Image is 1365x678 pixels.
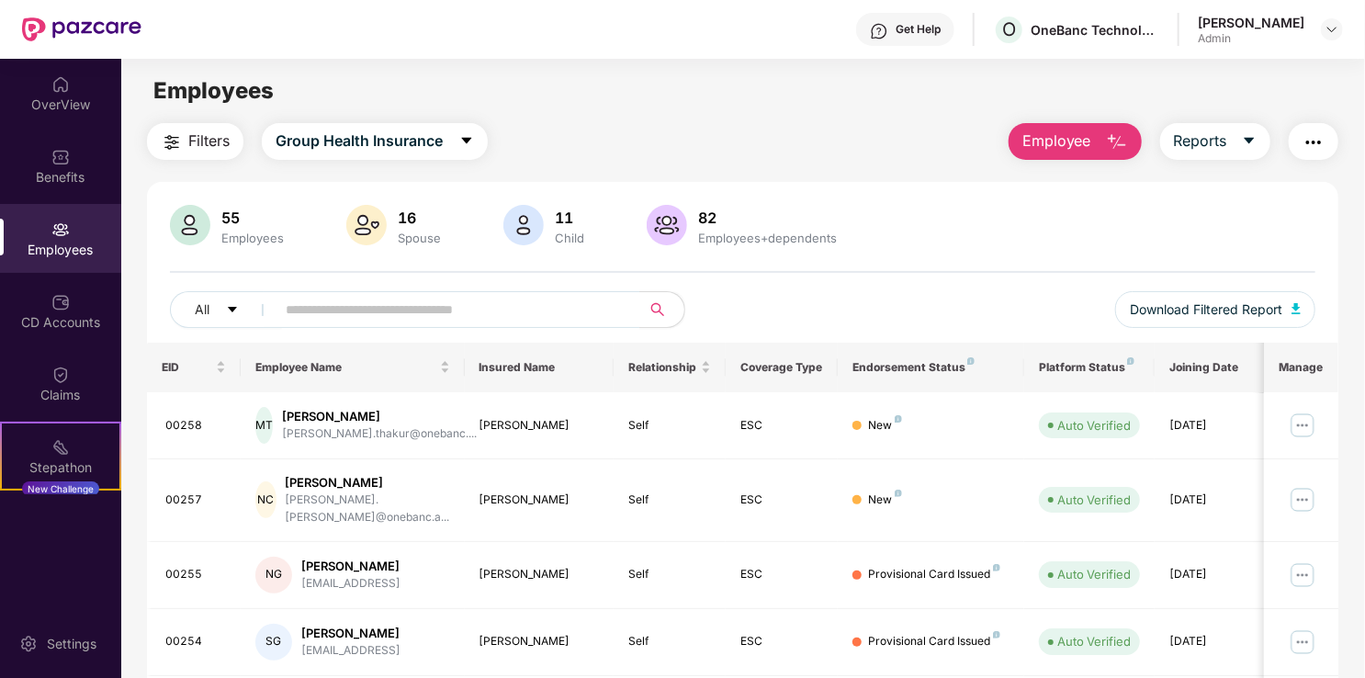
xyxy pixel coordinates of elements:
div: MT [255,407,273,444]
div: [DATE] [1169,566,1252,583]
button: Allcaret-down [170,291,282,328]
span: O [1002,18,1016,40]
div: 16 [394,209,445,227]
div: Auto Verified [1057,632,1131,650]
img: svg+xml;base64,PHN2ZyB4bWxucz0iaHR0cDovL3d3dy53My5vcmcvMjAwMC9zdmciIHhtbG5zOnhsaW5rPSJodHRwOi8vd3... [503,205,544,245]
div: [PERSON_NAME] [479,566,600,583]
div: Get Help [896,22,941,37]
div: New [869,417,902,435]
div: Auto Verified [1057,416,1131,435]
img: manageButton [1288,627,1317,657]
button: Filters [147,123,243,160]
div: Auto Verified [1057,565,1131,583]
img: svg+xml;base64,PHN2ZyB4bWxucz0iaHR0cDovL3d3dy53My5vcmcvMjAwMC9zdmciIHhtbG5zOnhsaW5rPSJodHRwOi8vd3... [170,205,210,245]
div: [DATE] [1169,492,1252,509]
div: Endorsement Status [852,360,1010,375]
div: ESC [740,417,823,435]
div: Self [628,417,711,435]
th: Employee Name [241,343,465,392]
div: [PERSON_NAME] [479,633,600,650]
div: Auto Verified [1057,491,1131,509]
span: Relationship [628,360,697,375]
div: [EMAIL_ADDRESS] [301,642,400,660]
div: ESC [740,492,823,509]
span: EID [162,360,212,375]
div: [PERSON_NAME] [282,408,477,425]
div: Settings [41,635,102,653]
span: search [639,302,675,317]
span: All [195,299,209,320]
th: Relationship [614,343,726,392]
div: 82 [694,209,840,227]
div: Employees+dependents [694,231,840,245]
button: Reportscaret-down [1160,123,1270,160]
img: svg+xml;base64,PHN2ZyB4bWxucz0iaHR0cDovL3d3dy53My5vcmcvMjAwMC9zdmciIHdpZHRoPSI4IiBoZWlnaHQ9IjgiIH... [993,631,1000,638]
div: 00258 [165,417,226,435]
div: Self [628,633,711,650]
div: Child [551,231,588,245]
div: Employees [218,231,288,245]
img: svg+xml;base64,PHN2ZyB4bWxucz0iaHR0cDovL3d3dy53My5vcmcvMjAwMC9zdmciIHdpZHRoPSIyNCIgaGVpZ2h0PSIyNC... [161,131,183,153]
div: 00254 [165,633,226,650]
div: 00255 [165,566,226,583]
img: svg+xml;base64,PHN2ZyB4bWxucz0iaHR0cDovL3d3dy53My5vcmcvMjAwMC9zdmciIHdpZHRoPSI4IiBoZWlnaHQ9IjgiIH... [993,564,1000,571]
div: New [869,492,902,509]
img: svg+xml;base64,PHN2ZyBpZD0iU2V0dGluZy0yMHgyMCIgeG1sbnM9Imh0dHA6Ly93d3cudzMub3JnLzIwMDAvc3ZnIiB3aW... [19,635,38,653]
div: Self [628,566,711,583]
div: Provisional Card Issued [869,633,1000,650]
div: NG [255,557,292,593]
span: caret-down [459,133,474,150]
th: Coverage Type [726,343,838,392]
div: Platform Status [1039,360,1140,375]
button: search [639,291,685,328]
div: New Challenge [22,481,99,496]
img: svg+xml;base64,PHN2ZyB4bWxucz0iaHR0cDovL3d3dy53My5vcmcvMjAwMC9zdmciIHdpZHRoPSIyMSIgaGVpZ2h0PSIyMC... [51,438,70,457]
div: Provisional Card Issued [869,566,1000,583]
span: Employee Name [255,360,436,375]
img: svg+xml;base64,PHN2ZyB4bWxucz0iaHR0cDovL3d3dy53My5vcmcvMjAwMC9zdmciIHhtbG5zOnhsaW5rPSJodHRwOi8vd3... [1106,131,1128,153]
th: Manage [1264,343,1338,392]
button: Employee [1009,123,1142,160]
div: SG [255,624,292,661]
div: [PERSON_NAME] [301,558,400,575]
span: caret-down [1242,133,1257,150]
span: Download Filtered Report [1130,299,1282,320]
img: svg+xml;base64,PHN2ZyB4bWxucz0iaHR0cDovL3d3dy53My5vcmcvMjAwMC9zdmciIHhtbG5zOnhsaW5rPSJodHRwOi8vd3... [1292,303,1301,314]
div: ESC [740,566,823,583]
th: EID [147,343,241,392]
div: 00257 [165,492,226,509]
div: [PERSON_NAME] [286,474,450,492]
th: Insured Name [465,343,615,392]
img: svg+xml;base64,PHN2ZyBpZD0iSG9tZSIgeG1sbnM9Imh0dHA6Ly93d3cudzMub3JnLzIwMDAvc3ZnIiB3aWR0aD0iMjAiIG... [51,75,70,94]
img: svg+xml;base64,PHN2ZyBpZD0iRW1wbG95ZWVzIiB4bWxucz0iaHR0cDovL3d3dy53My5vcmcvMjAwMC9zdmciIHdpZHRoPS... [51,220,70,239]
div: [DATE] [1169,417,1252,435]
img: manageButton [1288,485,1317,514]
button: Group Health Insurancecaret-down [262,123,488,160]
span: Reports [1174,130,1227,153]
span: caret-down [226,303,239,318]
div: Spouse [394,231,445,245]
th: Joining Date [1155,343,1267,392]
div: 55 [218,209,288,227]
img: svg+xml;base64,PHN2ZyB4bWxucz0iaHR0cDovL3d3dy53My5vcmcvMjAwMC9zdmciIHdpZHRoPSIyNCIgaGVpZ2h0PSIyNC... [1303,131,1325,153]
img: manageButton [1288,411,1317,440]
img: svg+xml;base64,PHN2ZyB4bWxucz0iaHR0cDovL3d3dy53My5vcmcvMjAwMC9zdmciIHhtbG5zOnhsaW5rPSJodHRwOi8vd3... [647,205,687,245]
img: svg+xml;base64,PHN2ZyBpZD0iSGVscC0zMngzMiIgeG1sbnM9Imh0dHA6Ly93d3cudzMub3JnLzIwMDAvc3ZnIiB3aWR0aD... [870,22,888,40]
div: [PERSON_NAME] [1198,14,1304,31]
div: [EMAIL_ADDRESS] [301,575,400,593]
img: New Pazcare Logo [22,17,141,41]
div: Self [628,492,711,509]
img: svg+xml;base64,PHN2ZyB4bWxucz0iaHR0cDovL3d3dy53My5vcmcvMjAwMC9zdmciIHdpZHRoPSI4IiBoZWlnaHQ9IjgiIH... [895,415,902,423]
div: 11 [551,209,588,227]
img: svg+xml;base64,PHN2ZyBpZD0iQ0RfQWNjb3VudHMiIGRhdGEtbmFtZT0iQ0QgQWNjb3VudHMiIHhtbG5zPSJodHRwOi8vd3... [51,293,70,311]
div: [PERSON_NAME].[PERSON_NAME]@onebanc.a... [286,492,450,526]
div: [PERSON_NAME].thakur@onebanc.... [282,425,477,443]
img: manageButton [1288,560,1317,590]
button: Download Filtered Report [1115,291,1315,328]
img: svg+xml;base64,PHN2ZyB4bWxucz0iaHR0cDovL3d3dy53My5vcmcvMjAwMC9zdmciIHdpZHRoPSI4IiBoZWlnaHQ9IjgiIH... [967,357,975,365]
div: ESC [740,633,823,650]
div: [PERSON_NAME] [301,625,400,642]
img: svg+xml;base64,PHN2ZyB4bWxucz0iaHR0cDovL3d3dy53My5vcmcvMjAwMC9zdmciIHdpZHRoPSI4IiBoZWlnaHQ9IjgiIH... [895,490,902,497]
img: svg+xml;base64,PHN2ZyBpZD0iRHJvcGRvd24tMzJ4MzIiIHhtbG5zPSJodHRwOi8vd3d3LnczLm9yZy8yMDAwL3N2ZyIgd2... [1325,22,1339,37]
div: [PERSON_NAME] [479,492,600,509]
